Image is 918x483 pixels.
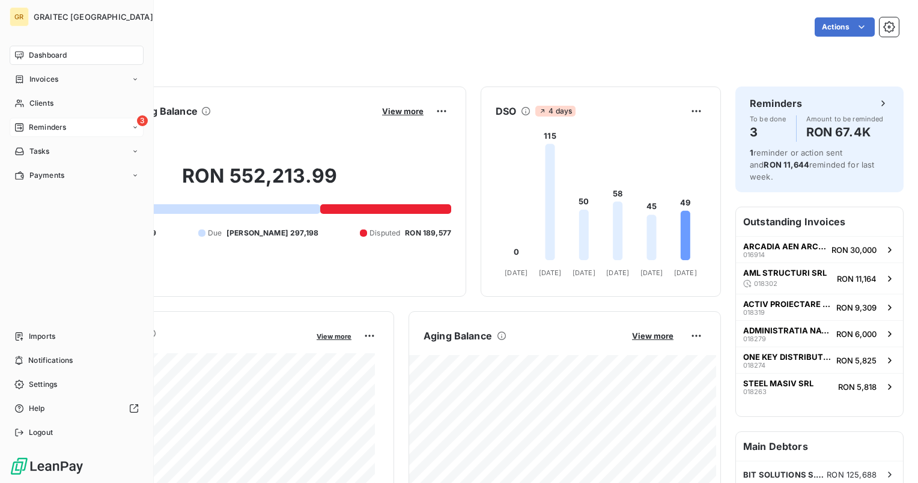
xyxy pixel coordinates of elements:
span: ONE KEY DISTRIBUTION SRL [743,352,831,362]
span: ARCADIA AEN ARCHITECTURE & PM SRL [743,241,827,251]
span: Amount to be reminded [806,115,884,123]
button: STEEL MASIV SRL018263RON 5,818 [736,373,903,399]
tspan: [DATE] [674,269,697,277]
button: ADMINISTRATIA NATIONALA APELE ROMANE - ADMINISTRAT018279RON 6,000 [736,320,903,347]
tspan: [DATE] [640,269,663,277]
span: RON 11,644 [764,160,809,169]
span: RON 30,000 [831,245,877,255]
span: Dashboard [29,50,67,61]
iframe: Intercom live chat [877,442,906,471]
span: 018319 [743,309,765,316]
button: AML STRUCTURI SRL018302RON 11,164 [736,263,903,294]
h2: RON 552,213.99 [68,164,451,200]
span: RON 5,818 [838,382,877,392]
span: STEEL MASIV SRL [743,378,813,388]
h6: Aging Balance [424,329,492,343]
span: ACTIV PROIECTARE INFRASTRUCTURA SRL [743,299,831,309]
span: RON 11,164 [837,274,877,284]
span: Clients [29,98,53,109]
span: 4 days [535,106,576,117]
span: 018263 [743,388,767,395]
span: Logout [29,427,53,438]
button: View more [628,330,677,341]
tspan: [DATE] [573,269,595,277]
tspan: [DATE] [505,269,527,277]
tspan: [DATE] [539,269,562,277]
span: RON 6,000 [836,329,877,339]
span: View more [317,332,351,341]
span: 018274 [743,362,765,369]
span: RON 5,825 [836,356,877,365]
span: 1 [750,148,753,157]
button: ARCADIA AEN ARCHITECTURE & PM SRL016914RON 30,000 [736,236,903,263]
span: Tasks [29,146,50,157]
h6: Outstanding Invoices [736,207,903,236]
span: RON 125,688 [827,470,877,479]
span: Invoices [29,74,58,85]
h4: 3 [750,123,786,142]
span: Imports [29,331,55,342]
h6: Main Debtors [736,432,903,461]
span: RON 189,577 [405,228,451,238]
span: Reminders [29,122,66,133]
span: Due [208,228,222,238]
span: View more [632,331,673,341]
span: Payments [29,170,64,181]
span: Notifications [28,355,73,366]
span: Monthly Revenue [68,341,308,353]
span: 3 [137,115,148,126]
span: RON 9,309 [836,303,877,312]
span: ADMINISTRATIA NATIONALA APELE ROMANE - ADMINISTRAT [743,326,831,335]
span: 018302 [754,280,777,287]
span: Settings [29,379,57,390]
button: Actions [815,17,875,37]
span: GRAITEC [GEOGRAPHIC_DATA] [34,12,153,22]
span: [PERSON_NAME] 297,198 [226,228,318,238]
span: Help [29,403,45,414]
div: GR [10,7,29,26]
button: ACTIV PROIECTARE INFRASTRUCTURA SRL018319RON 9,309 [736,294,903,320]
h6: Reminders [750,96,802,111]
button: View more [378,106,427,117]
span: 018279 [743,335,766,342]
span: To be done [750,115,786,123]
span: 016914 [743,251,765,258]
button: View more [313,330,355,341]
span: Disputed [369,228,400,238]
img: Logo LeanPay [10,457,84,476]
button: ONE KEY DISTRIBUTION SRL018274RON 5,825 [736,347,903,373]
span: reminder or action sent and reminded for last week. [750,148,875,181]
span: View more [382,106,424,116]
h6: DSO [496,104,516,118]
span: AML STRUCTURI SRL [743,268,827,278]
span: BIT SOLUTIONS S.R.L. [743,470,827,479]
tspan: [DATE] [606,269,629,277]
a: Help [10,399,144,418]
h4: RON 67.4K [806,123,884,142]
